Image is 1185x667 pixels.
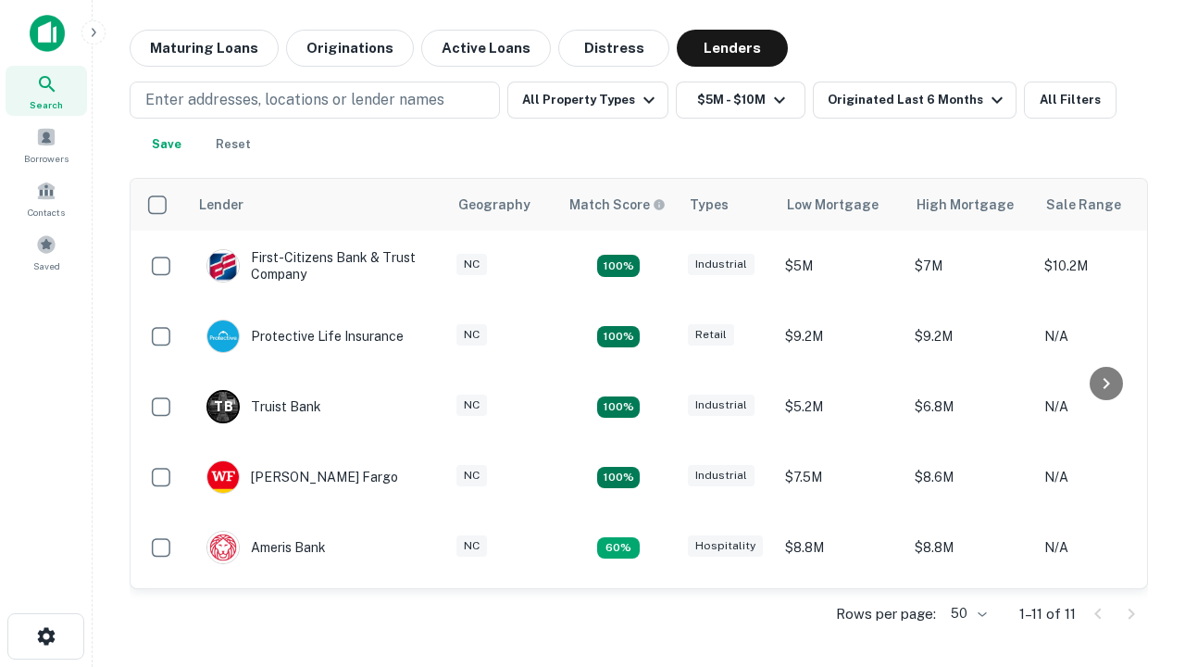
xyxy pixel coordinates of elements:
[206,531,326,564] div: Ameris Bank
[33,258,60,273] span: Saved
[6,173,87,223] a: Contacts
[206,320,404,353] div: Protective Life Insurance
[688,254,755,275] div: Industrial
[905,512,1035,583] td: $8.8M
[1046,194,1121,216] div: Sale Range
[688,395,755,416] div: Industrial
[145,89,444,111] p: Enter addresses, locations or lender names
[204,126,263,163] button: Reset
[30,97,63,112] span: Search
[690,194,729,216] div: Types
[676,82,805,119] button: $5M - $10M
[28,205,65,220] span: Contacts
[188,179,447,231] th: Lender
[597,396,640,419] div: Matching Properties: 3, hasApolloMatch: undefined
[24,151,69,166] span: Borrowers
[456,324,487,346] div: NC
[569,195,662,215] h6: Match Score
[905,231,1035,301] td: $7M
[688,535,763,557] div: Hospitality
[206,460,398,494] div: [PERSON_NAME] Fargo
[677,30,788,67] button: Lenders
[828,89,1008,111] div: Originated Last 6 Months
[679,179,776,231] th: Types
[6,66,87,116] a: Search
[776,583,905,653] td: $9.2M
[421,30,551,67] button: Active Loans
[286,30,414,67] button: Originations
[214,397,232,417] p: T B
[597,467,640,489] div: Matching Properties: 2, hasApolloMatch: undefined
[30,15,65,52] img: capitalize-icon.png
[905,371,1035,442] td: $6.8M
[943,600,990,627] div: 50
[905,583,1035,653] td: $9.2M
[458,194,530,216] div: Geography
[206,249,429,283] div: First-citizens Bank & Trust Company
[130,82,500,119] button: Enter addresses, locations or lender names
[207,532,239,563] img: picture
[776,442,905,512] td: $7.5M
[206,390,321,423] div: Truist Bank
[507,82,668,119] button: All Property Types
[597,326,640,348] div: Matching Properties: 2, hasApolloMatch: undefined
[776,371,905,442] td: $5.2M
[597,537,640,560] div: Matching Properties: 1, hasApolloMatch: undefined
[1024,82,1116,119] button: All Filters
[569,195,666,215] div: Capitalize uses an advanced AI algorithm to match your search with the best lender. The match sco...
[130,30,279,67] button: Maturing Loans
[905,301,1035,371] td: $9.2M
[456,395,487,416] div: NC
[776,512,905,583] td: $8.8M
[1019,603,1076,625] p: 1–11 of 11
[447,179,558,231] th: Geography
[688,324,734,346] div: Retail
[207,250,239,282] img: picture
[456,535,487,557] div: NC
[905,442,1035,512] td: $8.6M
[1092,459,1185,548] iframe: Chat Widget
[6,120,87,170] a: Borrowers
[776,179,905,231] th: Low Mortgage
[813,82,1017,119] button: Originated Last 6 Months
[207,321,239,352] img: picture
[207,461,239,493] img: picture
[597,255,640,277] div: Matching Properties: 2, hasApolloMatch: undefined
[558,30,669,67] button: Distress
[836,603,936,625] p: Rows per page:
[776,231,905,301] td: $5M
[905,179,1035,231] th: High Mortgage
[787,194,879,216] div: Low Mortgage
[688,465,755,486] div: Industrial
[456,254,487,275] div: NC
[558,179,679,231] th: Capitalize uses an advanced AI algorithm to match your search with the best lender. The match sco...
[199,194,243,216] div: Lender
[456,465,487,486] div: NC
[137,126,196,163] button: Save your search to get updates of matches that match your search criteria.
[917,194,1014,216] div: High Mortgage
[6,227,87,277] a: Saved
[776,301,905,371] td: $9.2M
